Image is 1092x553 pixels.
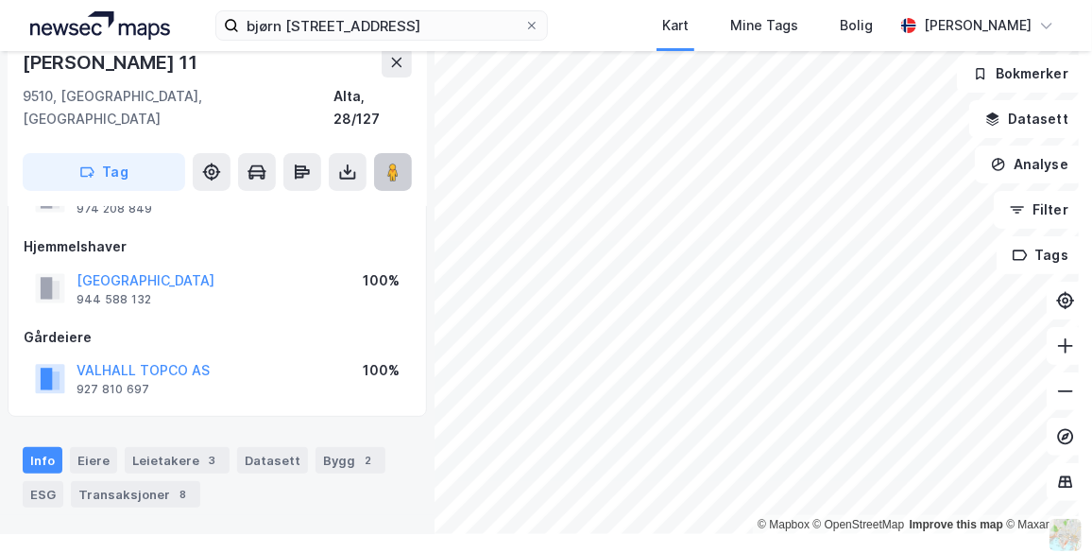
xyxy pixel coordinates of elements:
div: Bygg [316,447,385,474]
div: Leietakere [125,447,230,474]
div: 100% [363,359,400,382]
div: ESG [23,481,63,508]
button: Analyse [975,146,1084,183]
img: logo.a4113a55bc3d86da70a041830d287a7e.svg [30,11,170,40]
button: Tag [23,153,185,191]
div: Hjemmelshaver [24,235,411,258]
div: 9510, [GEOGRAPHIC_DATA], [GEOGRAPHIC_DATA] [23,85,334,130]
div: Gårdeiere [24,326,411,349]
div: Mine Tags [730,14,798,37]
button: Filter [994,191,1084,229]
a: Improve this map [910,518,1003,531]
div: Eiere [70,447,117,474]
div: 927 810 697 [77,382,149,397]
div: Info [23,447,62,474]
button: Bokmerker [957,55,1084,93]
div: [PERSON_NAME] 11 [23,47,201,78]
div: 944 588 132 [77,292,151,307]
div: 100% [363,269,400,292]
div: Alta, 28/127 [334,85,412,130]
div: Kart [662,14,689,37]
div: Datasett [237,447,308,474]
div: 8 [174,485,193,504]
div: 3 [203,451,222,470]
button: Datasett [969,100,1084,138]
input: Søk på adresse, matrikkel, gårdeiere, leietakere eller personer [239,11,524,40]
div: 974 208 849 [77,201,152,216]
div: [PERSON_NAME] [924,14,1032,37]
a: OpenStreetMap [813,518,905,531]
iframe: Chat Widget [998,462,1092,553]
button: Tags [997,236,1084,274]
div: Kontrollprogram for chat [998,462,1092,553]
div: Transaksjoner [71,481,200,508]
a: Mapbox [758,518,810,531]
div: 2 [359,451,378,470]
div: Bolig [840,14,873,37]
